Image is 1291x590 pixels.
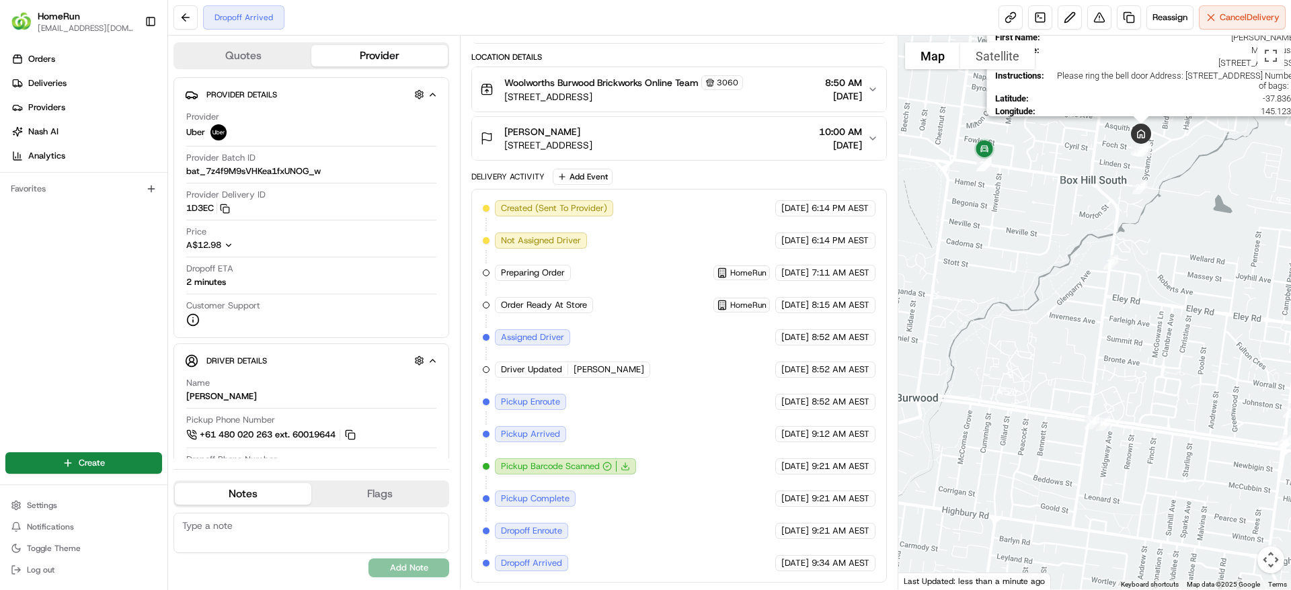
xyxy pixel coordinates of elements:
[994,106,1035,116] span: Longitude :
[186,202,230,214] button: 1D3EC
[825,76,862,89] span: 8:50 AM
[5,539,162,558] button: Toggle Theme
[5,5,139,38] button: HomeRunHomeRun[EMAIL_ADDRESS][DOMAIN_NAME]
[1187,581,1260,588] span: Map data ©2025 Google
[812,299,869,311] span: 8:15 AM AEST
[472,67,886,112] button: Woolworths Burwood Brickworks Online Team3060[STREET_ADDRESS]8:50 AM[DATE]
[186,427,358,442] a: +61 480 020 263 ext. 60019644
[960,42,1035,69] button: Show satellite imagery
[781,525,809,537] span: [DATE]
[994,71,1044,91] span: Instructions :
[504,125,580,138] span: [PERSON_NAME]
[27,521,74,532] span: Notifications
[38,9,80,23] button: HomeRun
[994,45,1039,55] span: Last Name :
[717,77,738,88] span: 3060
[27,500,57,511] span: Settings
[1257,546,1284,573] button: Map camera controls
[781,235,809,247] span: [DATE]
[501,396,560,408] span: Pickup Enroute
[28,77,67,89] span: Deliveries
[186,165,321,177] span: bat_7z4f9M9sVHKea1fxUNOG_w
[186,263,233,275] span: Dropoff ETA
[28,101,65,114] span: Providers
[819,125,862,138] span: 10:00 AM
[781,428,809,440] span: [DATE]
[1130,136,1156,162] div: 22
[781,557,809,569] span: [DATE]
[812,557,869,569] span: 9:34 AM AEST
[1268,581,1287,588] a: Terms (opens in new tab)
[902,572,946,589] a: Open this area in Google Maps (opens a new window)
[5,48,167,70] a: Orders
[186,276,226,288] div: 2 minutes
[186,239,221,251] span: A$12.98
[501,235,581,247] span: Not Assigned Driver
[206,89,277,100] span: Provider Details
[501,460,612,472] button: Pickup Barcode Scanned
[504,138,592,152] span: [STREET_ADDRESS]
[186,239,305,251] button: A$12.98
[1220,11,1280,24] span: Cancel Delivery
[781,493,809,505] span: [DATE]
[812,396,869,408] span: 8:52 AM AEST
[553,169,613,185] button: Add Event
[501,331,564,343] span: Assigned Driver
[186,226,206,238] span: Price
[186,414,275,426] span: Pickup Phone Number
[38,23,134,34] button: [EMAIL_ADDRESS][DOMAIN_NAME]
[311,483,448,505] button: Flags
[5,178,162,200] div: Favorites
[1121,580,1179,589] button: Keyboard shortcuts
[819,138,862,152] span: [DATE]
[905,42,960,69] button: Show street map
[27,564,54,575] span: Log out
[501,493,570,505] span: Pickup Complete
[5,496,162,515] button: Settings
[812,235,869,247] span: 6:14 PM AEST
[812,428,869,440] span: 9:12 AM AEST
[501,299,587,311] span: Order Ready At Store
[501,460,600,472] span: Pickup Barcode Scanned
[781,364,809,376] span: [DATE]
[1199,5,1286,30] button: CancelDelivery
[504,90,743,103] span: [STREET_ADDRESS]
[5,97,167,118] a: Providers
[994,93,1028,103] span: Latitude :
[186,390,257,403] div: [PERSON_NAME]
[1146,5,1194,30] button: Reassign
[574,364,644,376] span: [PERSON_NAME]
[781,396,809,408] span: [DATE]
[186,111,219,123] span: Provider
[902,572,946,589] img: Google
[27,543,81,554] span: Toggle Theme
[825,89,862,103] span: [DATE]
[200,429,336,441] span: +61 480 020 263 ext. 60019644
[501,525,562,537] span: Dropoff Enroute
[5,73,167,94] a: Deliveries
[812,525,869,537] span: 9:21 AM AEST
[812,331,869,343] span: 8:52 AM AEST
[1127,174,1152,200] div: 23
[501,364,562,376] span: Driver Updated
[186,377,210,389] span: Name
[185,349,438,372] button: Driver Details
[812,460,869,472] span: 9:21 AM AEST
[311,45,448,67] button: Provider
[781,299,809,311] span: [DATE]
[1257,42,1284,69] button: Toggle fullscreen view
[185,83,438,106] button: Provider Details
[471,52,886,62] div: Location Details
[471,171,545,182] div: Delivery Activity
[994,32,1040,42] span: First Name :
[5,145,167,167] a: Analytics
[11,11,32,32] img: HomeRun
[1152,11,1187,24] span: Reassign
[781,331,809,343] span: [DATE]
[472,117,886,160] button: [PERSON_NAME][STREET_ADDRESS]10:00 AM[DATE]
[812,364,869,376] span: 8:52 AM AEST
[186,300,260,312] span: Customer Support
[501,202,607,214] span: Created (Sent To Provider)
[812,202,869,214] span: 6:14 PM AEST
